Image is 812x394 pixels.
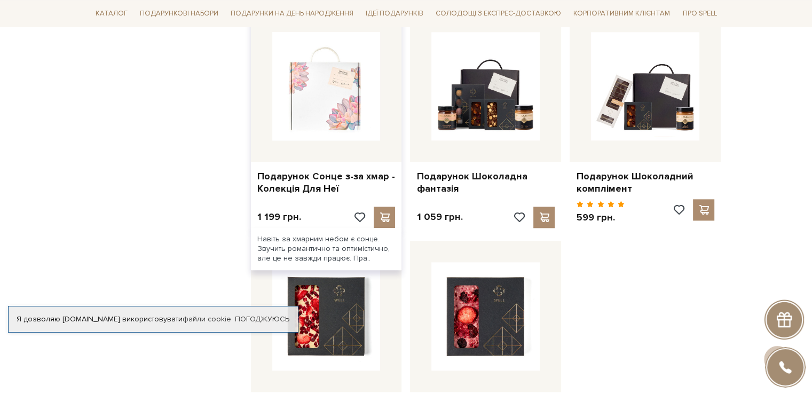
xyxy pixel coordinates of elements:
[257,211,301,223] p: 1 199 грн.
[576,211,625,224] p: 599 грн.
[678,5,721,22] span: Про Spell
[431,4,565,22] a: Солодощі з експрес-доставкою
[226,5,358,22] span: Подарунки на День народження
[569,4,674,22] a: Корпоративним клієнтам
[136,5,223,22] span: Подарункові набори
[235,314,289,324] a: Погоджуюсь
[416,211,462,223] p: 1 059 грн.
[576,170,714,195] a: Подарунок Шоколадний комплімент
[251,228,402,270] div: Навіть за хмарним небом є сонце. Звучить романтично та оптимістично, але це не завжди працює. Пра..
[416,170,555,195] a: Подарунок Шоколадна фантазія
[9,314,298,324] div: Я дозволяю [DOMAIN_NAME] використовувати
[361,5,428,22] span: Ідеї подарунків
[91,5,132,22] span: Каталог
[257,170,396,195] a: Подарунок Сонце з-за хмар - Колекція Для Неї
[272,32,381,140] img: Подарунок Сонце з-за хмар - Колекція Для Неї
[183,314,231,324] a: файли cookie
